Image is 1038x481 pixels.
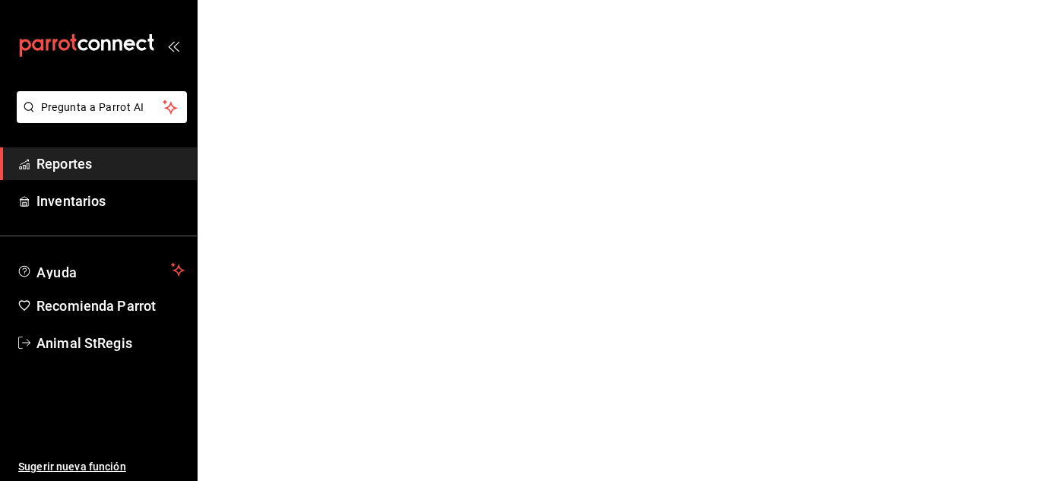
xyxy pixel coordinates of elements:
button: Pregunta a Parrot AI [17,91,187,123]
span: Reportes [36,153,185,174]
span: Ayuda [36,261,165,279]
span: Sugerir nueva función [18,459,185,475]
span: Recomienda Parrot [36,296,185,316]
a: Pregunta a Parrot AI [11,110,187,126]
span: Animal StRegis [36,333,185,353]
button: open_drawer_menu [167,40,179,52]
span: Inventarios [36,191,185,211]
span: Pregunta a Parrot AI [41,100,163,116]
